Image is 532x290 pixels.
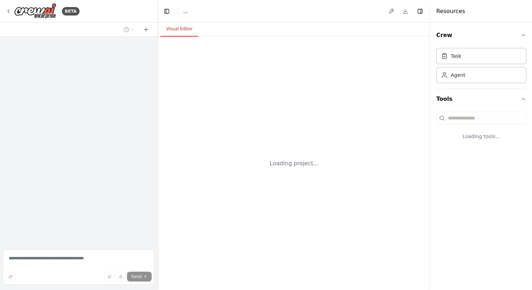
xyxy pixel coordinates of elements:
[451,53,461,60] div: Task
[270,159,319,168] div: Loading project...
[160,22,198,37] button: Visual Editor
[127,272,152,282] button: Send
[436,7,465,16] h4: Resources
[121,25,138,34] button: Switch to previous chat
[436,127,526,146] div: Loading tools...
[183,8,188,15] nav: breadcrumb
[131,274,142,279] span: Send
[6,272,15,282] button: Improve this prompt
[436,25,526,45] button: Crew
[451,72,465,79] div: Agent
[436,45,526,89] div: Crew
[436,89,526,109] button: Tools
[14,3,56,19] img: Logo
[116,272,126,282] button: Click to speak your automation idea
[183,8,188,15] span: ...
[436,109,526,151] div: Tools
[104,272,114,282] button: Upload files
[162,6,172,16] button: Hide left sidebar
[140,25,152,34] button: Start a new chat
[62,7,80,16] div: BETA
[415,6,425,16] button: Hide right sidebar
